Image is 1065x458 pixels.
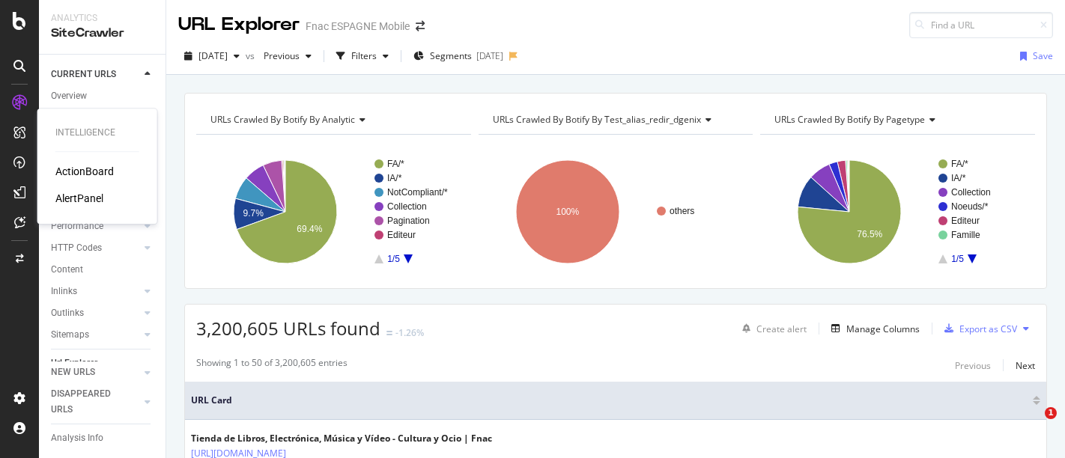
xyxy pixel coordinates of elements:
[51,67,140,82] a: CURRENT URLS
[51,364,140,380] a: NEW URLS
[736,317,807,341] button: Create alert
[51,305,84,321] div: Outlinks
[771,108,1022,132] h4: URLs Crawled By Botify By pagetype
[258,49,300,62] span: Previous
[51,430,155,446] a: Analysis Info
[55,191,103,206] a: AlertPanel
[387,230,416,240] text: Editeur
[774,113,925,126] span: URLs Crawled By Botify By pagetype
[51,364,95,380] div: NEW URLS
[955,356,991,374] button: Previous
[55,126,139,139] div: Intelligence
[51,327,89,343] div: Sitemaps
[243,208,264,219] text: 9.7%
[1033,49,1053,62] div: Save
[51,88,87,104] div: Overview
[51,430,103,446] div: Analysis Info
[51,355,155,371] a: Url Explorer
[51,219,103,234] div: Performance
[51,67,116,82] div: CURRENT URLS
[909,12,1053,38] input: Find a URL
[670,206,694,216] text: others
[951,187,991,198] text: Collection
[493,113,701,126] span: URLs Crawled By Botify By test_alias_redir_dgenix
[479,147,749,277] svg: A chart.
[55,164,114,179] a: ActionBoard
[306,19,410,34] div: Fnac ESPAGNE Mobile
[387,187,448,198] text: NotCompliant/*
[51,284,140,299] a: Inlinks
[51,25,154,42] div: SiteCrawler
[51,12,154,25] div: Analytics
[407,44,509,68] button: Segments[DATE]
[395,326,424,339] div: -1.26%
[51,386,140,418] a: DISAPPEARED URLS
[938,317,1017,341] button: Export as CSV
[330,44,395,68] button: Filters
[490,108,740,132] h4: URLs Crawled By Botify By test_alias_redir_dgenix
[387,216,430,226] text: Pagination
[258,44,318,68] button: Previous
[51,386,127,418] div: DISAPPEARED URLS
[825,320,920,338] button: Manage Columns
[951,201,989,212] text: Noeuds/*
[556,207,579,217] text: 100%
[858,229,883,239] text: 76.5%
[955,359,991,372] div: Previous
[191,432,492,445] div: Tienda de Libros, Electrónica, Música y Vídeo - Cultura y Ocio | Fnac
[1014,44,1053,68] button: Save
[51,262,83,278] div: Content
[178,12,300,37] div: URL Explorer
[207,108,458,132] h4: URLs Crawled By Botify By analytic
[351,49,377,62] div: Filters
[51,284,77,299] div: Inlinks
[1016,359,1035,372] div: Next
[196,147,467,277] svg: A chart.
[951,254,964,264] text: 1/5
[178,44,246,68] button: [DATE]
[297,224,322,234] text: 69.4%
[246,49,258,62] span: vs
[210,113,355,126] span: URLs Crawled By Botify By analytic
[51,327,140,343] a: Sitemaps
[196,356,348,374] div: Showing 1 to 50 of 3,200,605 entries
[476,49,503,62] div: [DATE]
[430,49,472,62] span: Segments
[51,88,155,104] a: Overview
[760,147,1031,277] svg: A chart.
[196,316,380,341] span: 3,200,605 URLs found
[951,216,980,226] text: Editeur
[416,21,425,31] div: arrow-right-arrow-left
[51,262,155,278] a: Content
[1014,407,1050,443] iframe: Intercom live chat
[846,323,920,335] div: Manage Columns
[756,323,807,335] div: Create alert
[951,230,980,240] text: Famille
[51,240,102,256] div: HTTP Codes
[959,323,1017,335] div: Export as CSV
[51,219,140,234] a: Performance
[387,254,400,264] text: 1/5
[51,305,140,321] a: Outlinks
[386,331,392,335] img: Equal
[198,49,228,62] span: 2024 May. 1st
[387,201,427,212] text: Collection
[51,240,140,256] a: HTTP Codes
[51,355,97,371] div: Url Explorer
[1045,407,1057,419] span: 1
[191,394,1029,407] span: URL Card
[1016,356,1035,374] button: Next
